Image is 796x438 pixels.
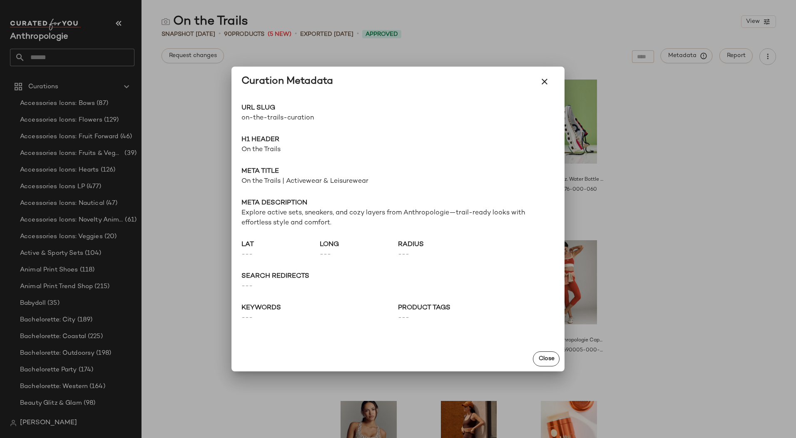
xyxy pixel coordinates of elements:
[398,240,476,250] span: radius
[320,250,398,260] span: ---
[241,250,320,260] span: ---
[538,356,554,362] span: Close
[241,75,333,88] div: Curation Metadata
[398,303,555,313] span: Product Tags
[241,113,398,123] span: on-the-trails-curation
[398,250,476,260] span: ---
[241,145,555,155] span: On the Trails
[241,103,398,113] span: URL Slug
[241,208,555,228] span: Explore active sets, sneakers, and cozy layers from Anthropologie—trail-ready looks with effortle...
[241,303,398,313] span: keywords
[533,351,560,366] button: Close
[241,177,555,187] span: On the Trails | Activewear & Leisurewear
[241,240,320,250] span: lat
[241,167,555,177] span: Meta title
[320,240,398,250] span: long
[241,313,398,323] span: ---
[241,281,555,291] span: ---
[241,198,555,208] span: Meta description
[241,271,555,281] span: search redirects
[398,313,555,323] span: ---
[241,135,555,145] span: H1 Header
